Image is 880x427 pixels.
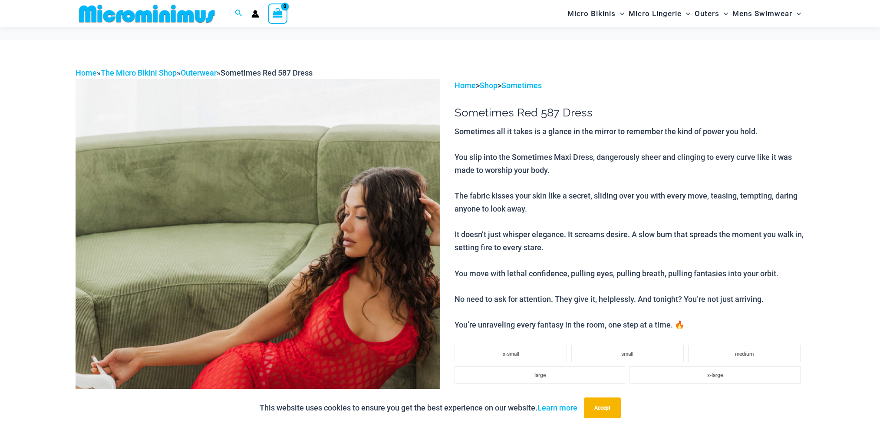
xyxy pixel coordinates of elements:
[181,68,217,77] a: Outerwear
[455,79,804,92] p: > >
[732,3,792,25] span: Mens Swimwear
[260,401,577,414] p: This website uses cookies to ensure you get the best experience on our website.
[455,81,476,90] a: Home
[251,10,259,18] a: Account icon link
[682,3,690,25] span: Menu Toggle
[584,397,621,418] button: Accept
[455,366,625,384] li: large
[564,1,805,26] nav: Site Navigation
[792,3,801,25] span: Menu Toggle
[567,3,616,25] span: Micro Bikinis
[221,68,313,77] span: Sometimes Red 587 Dress
[629,3,682,25] span: Micro Lingerie
[695,3,719,25] span: Outers
[76,68,97,77] a: Home
[503,351,519,357] span: x-small
[730,3,803,25] a: Mens SwimwearMenu ToggleMenu Toggle
[565,3,626,25] a: Micro BikinisMenu ToggleMenu Toggle
[455,345,567,362] li: x-small
[76,68,313,77] span: » » »
[688,345,801,362] li: medium
[501,81,542,90] a: Sometimes
[626,3,692,25] a: Micro LingerieMenu ToggleMenu Toggle
[101,68,177,77] a: The Micro Bikini Shop
[534,372,546,378] span: large
[455,125,804,331] p: Sometimes all it takes is a glance in the mirror to remember the kind of power you hold. You slip...
[455,106,804,119] h1: Sometimes Red 587 Dress
[537,403,577,412] a: Learn more
[235,8,243,19] a: Search icon link
[571,345,684,362] li: small
[480,81,498,90] a: Shop
[707,372,723,378] span: x-large
[616,3,624,25] span: Menu Toggle
[719,3,728,25] span: Menu Toggle
[621,351,633,357] span: small
[692,3,730,25] a: OutersMenu ToggleMenu Toggle
[76,4,218,23] img: MM SHOP LOGO FLAT
[268,3,288,23] a: View Shopping Cart, empty
[735,351,754,357] span: medium
[630,366,800,384] li: x-large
